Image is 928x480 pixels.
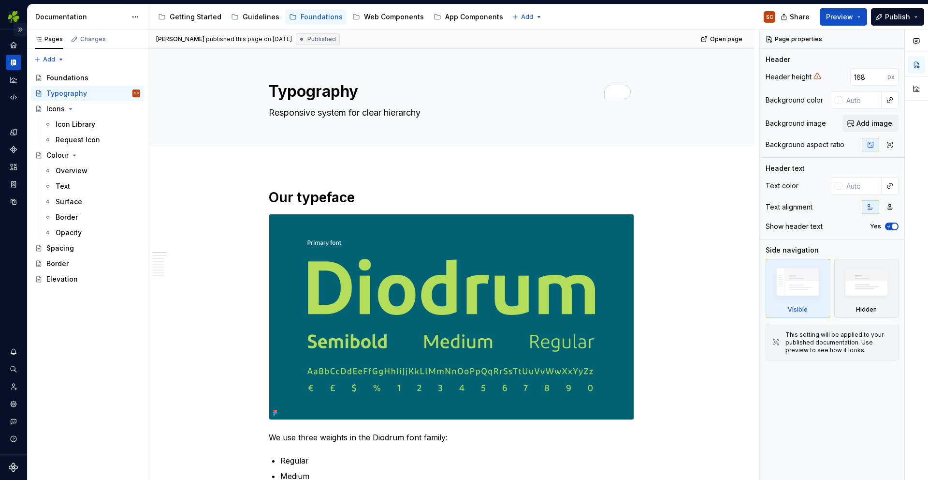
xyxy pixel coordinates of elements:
[766,119,826,128] div: Background image
[348,9,428,25] a: Web Components
[871,8,924,26] button: Publish
[56,197,82,207] div: Surface
[6,361,21,377] div: Search ⌘K
[35,35,63,43] div: Pages
[307,35,336,43] span: Published
[850,68,887,86] input: Auto
[35,12,127,22] div: Documentation
[46,243,74,253] div: Spacing
[6,344,21,360] button: Notifications
[766,164,805,173] div: Header text
[43,56,55,63] span: Add
[40,210,144,225] a: Border
[766,55,790,64] div: Header
[766,245,819,255] div: Side navigation
[6,194,21,210] a: Data sources
[46,73,88,83] div: Foundations
[788,306,808,314] div: Visible
[364,12,424,22] div: Web Components
[31,70,144,287] div: Page tree
[710,35,742,43] span: Open page
[6,72,21,88] a: Analytics
[56,135,100,145] div: Request Icon
[766,13,773,21] div: SC
[834,259,899,318] div: Hidden
[40,225,144,240] a: Opacity
[776,8,816,26] button: Share
[285,9,347,25] a: Foundations
[31,256,144,271] a: Border
[56,181,70,191] div: Text
[766,140,844,150] div: Background aspect ratio
[154,7,507,27] div: Page tree
[46,104,65,114] div: Icons
[6,37,21,53] div: Home
[6,159,21,175] a: Assets
[31,70,144,86] a: Foundations
[842,177,882,195] input: Auto
[269,214,634,420] img: 5cdc7314-0eb9-4d4a-ac91-f592aa722fcc.png
[887,73,895,81] p: px
[40,163,144,179] a: Overview
[134,89,139,98] div: SC
[790,12,810,22] span: Share
[243,12,279,22] div: Guidelines
[445,12,503,22] div: App Components
[267,80,632,103] textarea: To enrich screen reader interactions, please activate Accessibility in Grammarly extension settings
[6,396,21,412] a: Settings
[56,212,78,222] div: Border
[509,10,545,24] button: Add
[766,95,823,105] div: Background color
[46,259,69,269] div: Border
[6,124,21,140] a: Design tokens
[430,9,507,25] a: App Components
[766,222,823,231] div: Show header text
[154,9,225,25] a: Getting Started
[766,259,830,318] div: Visible
[31,271,144,287] a: Elevation
[269,432,634,443] p: We use three weights in the Diodrum font family:
[227,9,283,25] a: Guidelines
[766,202,812,212] div: Text alignment
[46,150,69,160] div: Colour
[269,189,634,206] h1: Our typeface
[40,132,144,148] a: Request Icon
[31,148,144,163] a: Colour
[766,72,812,82] div: Header height
[6,414,21,429] button: Contact support
[6,177,21,192] a: Storybook stories
[6,379,21,394] a: Invite team
[14,23,27,36] button: Expand sidebar
[46,274,78,284] div: Elevation
[766,181,798,191] div: Text color
[46,89,87,98] div: Typography
[170,12,221,22] div: Getting Started
[9,463,18,472] svg: Supernova Logo
[785,331,892,354] div: This setting will be applied to your published documentation. Use preview to see how it looks.
[280,455,634,466] p: Regular
[842,91,882,109] input: Auto
[56,166,87,176] div: Overview
[856,306,877,314] div: Hidden
[885,12,910,22] span: Publish
[301,12,343,22] div: Foundations
[40,117,144,132] a: Icon Library
[826,12,853,22] span: Preview
[80,35,106,43] div: Changes
[6,142,21,157] a: Components
[156,35,204,43] span: [PERSON_NAME]
[6,55,21,70] a: Documentation
[842,115,899,132] button: Add image
[820,8,867,26] button: Preview
[56,120,95,129] div: Icon Library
